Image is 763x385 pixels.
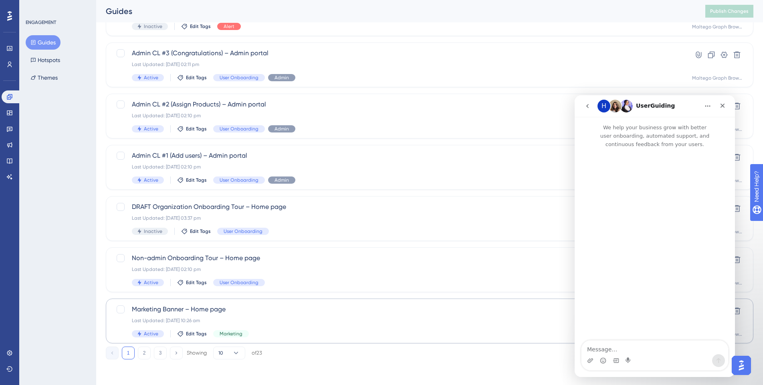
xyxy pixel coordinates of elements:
[181,23,211,30] button: Edit Tags
[220,126,258,132] span: User Onboarding
[186,279,207,286] span: Edit Tags
[177,74,207,81] button: Edit Tags
[132,305,663,314] span: Marketing Banner – Home page
[213,347,245,359] button: 10
[132,48,663,58] span: Admin CL #3 (Congratulations) – Admin portal
[26,53,65,67] button: Hotspots
[218,350,223,356] span: 10
[220,331,242,337] span: Marketing
[144,331,158,337] span: Active
[132,215,663,221] div: Last Updated: [DATE] 03:37 pm
[132,164,663,170] div: Last Updated: [DATE] 02:10 pm
[26,35,61,50] button: Guides
[132,202,663,212] span: DRAFT Organization Onboarding Tour – Home page
[132,253,663,263] span: Non-admin Onboarding Tour – Home page
[154,347,167,359] button: 3
[144,228,162,235] span: Inactive
[190,228,211,235] span: Edit Tags
[575,95,735,377] iframe: Intercom live chat
[177,177,207,183] button: Edit Tags
[224,23,234,30] span: Alert
[186,126,207,132] span: Edit Tags
[252,349,262,357] div: of 23
[692,24,743,30] div: Maltego Graph Browser
[186,177,207,183] span: Edit Tags
[26,70,63,85] button: Themes
[122,347,135,359] button: 1
[692,75,743,81] div: Maltego Graph Browser
[705,5,753,18] button: Publish Changes
[144,74,158,81] span: Active
[19,2,50,12] span: Need Help?
[224,228,262,235] span: User Onboarding
[275,74,289,81] span: Admin
[275,126,289,132] span: Admin
[186,74,207,81] span: Edit Tags
[144,23,162,30] span: Inactive
[138,347,151,359] button: 2
[26,19,56,26] div: ENGAGEMENT
[132,61,663,68] div: Last Updated: [DATE] 02:11 pm
[220,177,258,183] span: User Onboarding
[132,100,663,109] span: Admin CL #2 (Assign Products) – Admin portal
[106,6,685,17] div: Guides
[177,126,207,132] button: Edit Tags
[275,177,289,183] span: Admin
[144,279,158,286] span: Active
[710,8,749,14] span: Publish Changes
[144,126,158,132] span: Active
[729,353,753,377] iframe: UserGuiding AI Assistant Launcher
[132,112,663,119] div: Last Updated: [DATE] 02:10 pm
[186,331,207,337] span: Edit Tags
[132,266,663,273] div: Last Updated: [DATE] 02:10 pm
[181,228,211,235] button: Edit Tags
[220,74,258,81] span: User Onboarding
[144,177,158,183] span: Active
[177,279,207,286] button: Edit Tags
[132,151,663,160] span: Admin CL #1 (Add users) – Admin portal
[190,23,211,30] span: Edit Tags
[177,331,207,337] button: Edit Tags
[187,349,207,357] div: Showing
[220,279,258,286] span: User Onboarding
[132,317,663,324] div: Last Updated: [DATE] 10:26 am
